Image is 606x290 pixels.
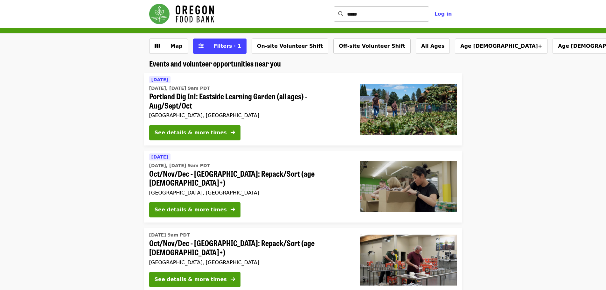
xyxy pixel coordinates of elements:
button: See details & more times [149,125,240,140]
span: Map [171,43,183,49]
span: Events and volunteer opportunities near you [149,58,281,69]
div: [GEOGRAPHIC_DATA], [GEOGRAPHIC_DATA] [149,259,350,265]
button: See details & more times [149,272,240,287]
button: Off-site Volunteer Shift [333,39,411,54]
i: map icon [155,43,160,49]
div: See details & more times [155,206,227,214]
span: Oct/Nov/Dec - [GEOGRAPHIC_DATA]: Repack/Sort (age [DEMOGRAPHIC_DATA]+) [149,238,350,257]
button: Log in [429,8,457,20]
a: See details for "Portland Dig In!: Eastside Learning Garden (all ages) - Aug/Sept/Oct" [144,73,462,145]
i: sliders-h icon [199,43,204,49]
button: Filters (1 selected) [193,39,247,54]
span: Filters · 1 [214,43,241,49]
i: search icon [338,11,343,17]
span: Oct/Nov/Dec - [GEOGRAPHIC_DATA]: Repack/Sort (age [DEMOGRAPHIC_DATA]+) [149,169,350,187]
button: On-site Volunteer Shift [252,39,328,54]
div: [GEOGRAPHIC_DATA], [GEOGRAPHIC_DATA] [149,190,350,196]
span: Portland Dig In!: Eastside Learning Garden (all ages) - Aug/Sept/Oct [149,92,350,110]
button: Age [DEMOGRAPHIC_DATA]+ [455,39,547,54]
i: arrow-right icon [231,207,235,213]
button: Show map view [149,39,188,54]
time: [DATE], [DATE] 9am PDT [149,85,210,92]
span: [DATE] [151,154,168,159]
time: [DATE] 9am PDT [149,232,190,238]
button: All Ages [416,39,450,54]
a: See details for "Oct/Nov/Dec - Portland: Repack/Sort (age 8+)" [144,151,462,223]
div: [GEOGRAPHIC_DATA], [GEOGRAPHIC_DATA] [149,112,350,118]
span: [DATE] [151,77,168,82]
img: Oregon Food Bank - Home [149,4,214,24]
img: Oct/Nov/Dec - Portland: Repack/Sort (age 8+) organized by Oregon Food Bank [360,161,457,212]
input: Search [347,6,429,22]
time: [DATE], [DATE] 9am PDT [149,162,210,169]
img: Portland Dig In!: Eastside Learning Garden (all ages) - Aug/Sept/Oct organized by Oregon Food Bank [360,84,457,135]
i: arrow-right icon [231,276,235,282]
img: Oct/Nov/Dec - Portland: Repack/Sort (age 16+) organized by Oregon Food Bank [360,235,457,286]
div: See details & more times [155,276,227,283]
span: Log in [434,11,452,17]
div: See details & more times [155,129,227,137]
i: arrow-right icon [231,130,235,136]
button: See details & more times [149,202,240,217]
